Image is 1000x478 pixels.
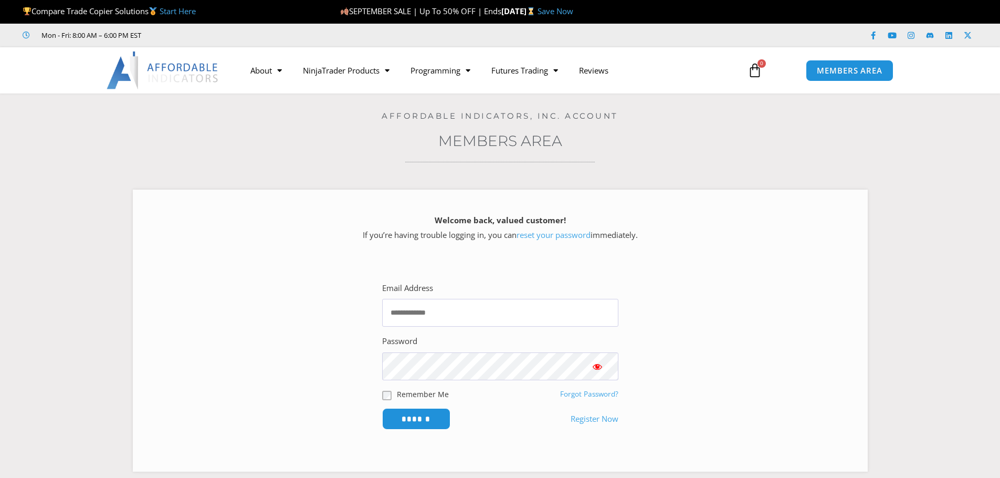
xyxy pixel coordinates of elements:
img: LogoAI | Affordable Indicators – NinjaTrader [107,51,219,89]
span: Compare Trade Copier Solutions [23,6,196,16]
img: 🏆 [23,7,31,15]
span: SEPTEMBER SALE | Up To 50% OFF | Ends [340,6,501,16]
button: Show password [576,352,618,380]
a: reset your password [517,230,591,240]
strong: [DATE] [501,6,538,16]
label: Email Address [382,281,433,296]
label: Password [382,334,417,349]
a: 0 [732,55,778,86]
a: Start Here [160,6,196,16]
img: 🥇 [149,7,157,15]
a: MEMBERS AREA [806,60,893,81]
span: 0 [757,59,766,68]
a: Programming [400,58,481,82]
iframe: Customer reviews powered by Trustpilot [156,30,313,40]
span: Mon - Fri: 8:00 AM – 6:00 PM EST [39,29,141,41]
a: Members Area [438,132,562,150]
a: Futures Trading [481,58,569,82]
img: 🍂 [341,7,349,15]
strong: Welcome back, valued customer! [435,215,566,225]
a: Register Now [571,412,618,427]
nav: Menu [240,58,735,82]
p: If you’re having trouble logging in, you can immediately. [151,213,849,243]
label: Remember Me [397,389,449,400]
a: Save Now [538,6,573,16]
a: About [240,58,292,82]
a: NinjaTrader Products [292,58,400,82]
span: MEMBERS AREA [817,67,882,75]
a: Affordable Indicators, Inc. Account [382,111,618,121]
a: Forgot Password? [560,389,618,399]
a: Reviews [569,58,619,82]
img: ⌛ [527,7,535,15]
